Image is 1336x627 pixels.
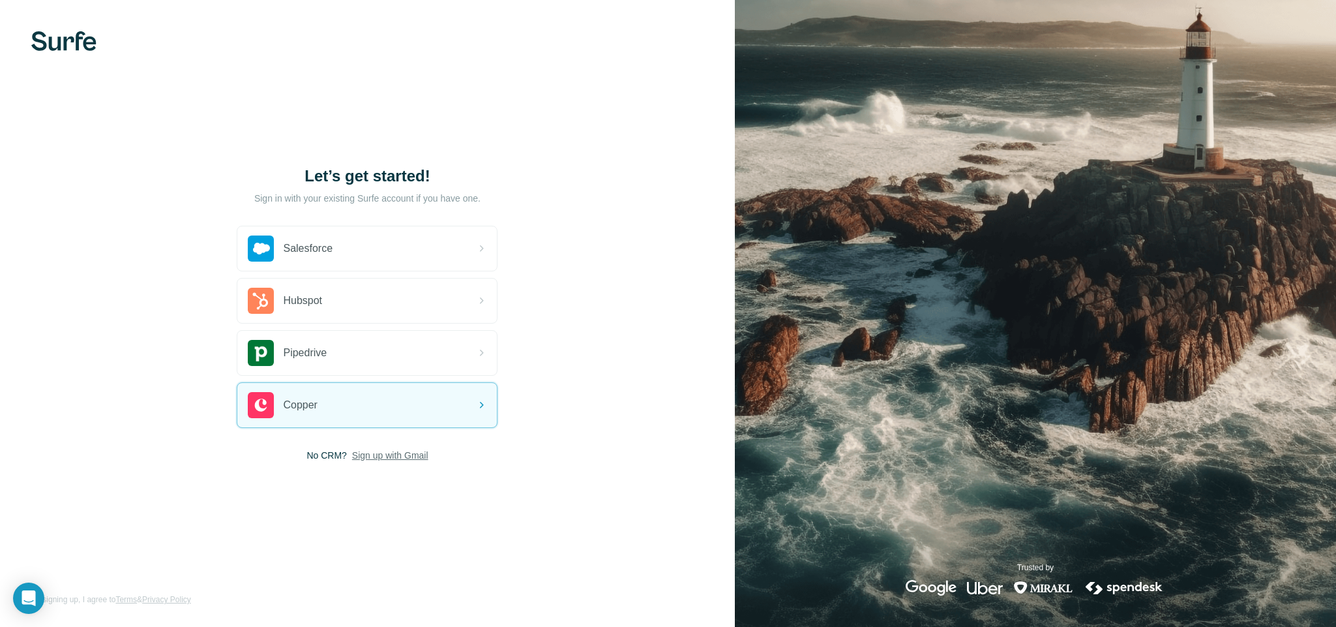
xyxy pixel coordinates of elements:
[1084,580,1165,596] img: spendesk's logo
[248,340,274,366] img: pipedrive's logo
[967,580,1003,596] img: uber's logo
[906,580,957,596] img: google's logo
[306,449,346,462] span: No CRM?
[248,236,274,262] img: salesforce's logo
[248,392,274,418] img: copper's logo
[254,192,481,205] p: Sign in with your existing Surfe account if you have one.
[1013,580,1073,596] img: mirakl's logo
[13,583,44,614] div: Open Intercom Messenger
[248,288,274,314] img: hubspot's logo
[283,241,333,256] span: Salesforce
[283,345,327,361] span: Pipedrive
[352,449,428,462] button: Sign up with Gmail
[283,293,322,309] span: Hubspot
[283,397,317,413] span: Copper
[31,31,96,51] img: Surfe's logo
[142,595,191,604] a: Privacy Policy
[237,166,497,187] h1: Let’s get started!
[1017,562,1054,573] p: Trusted by
[115,595,137,604] a: Terms
[31,594,191,605] span: By signing up, I agree to &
